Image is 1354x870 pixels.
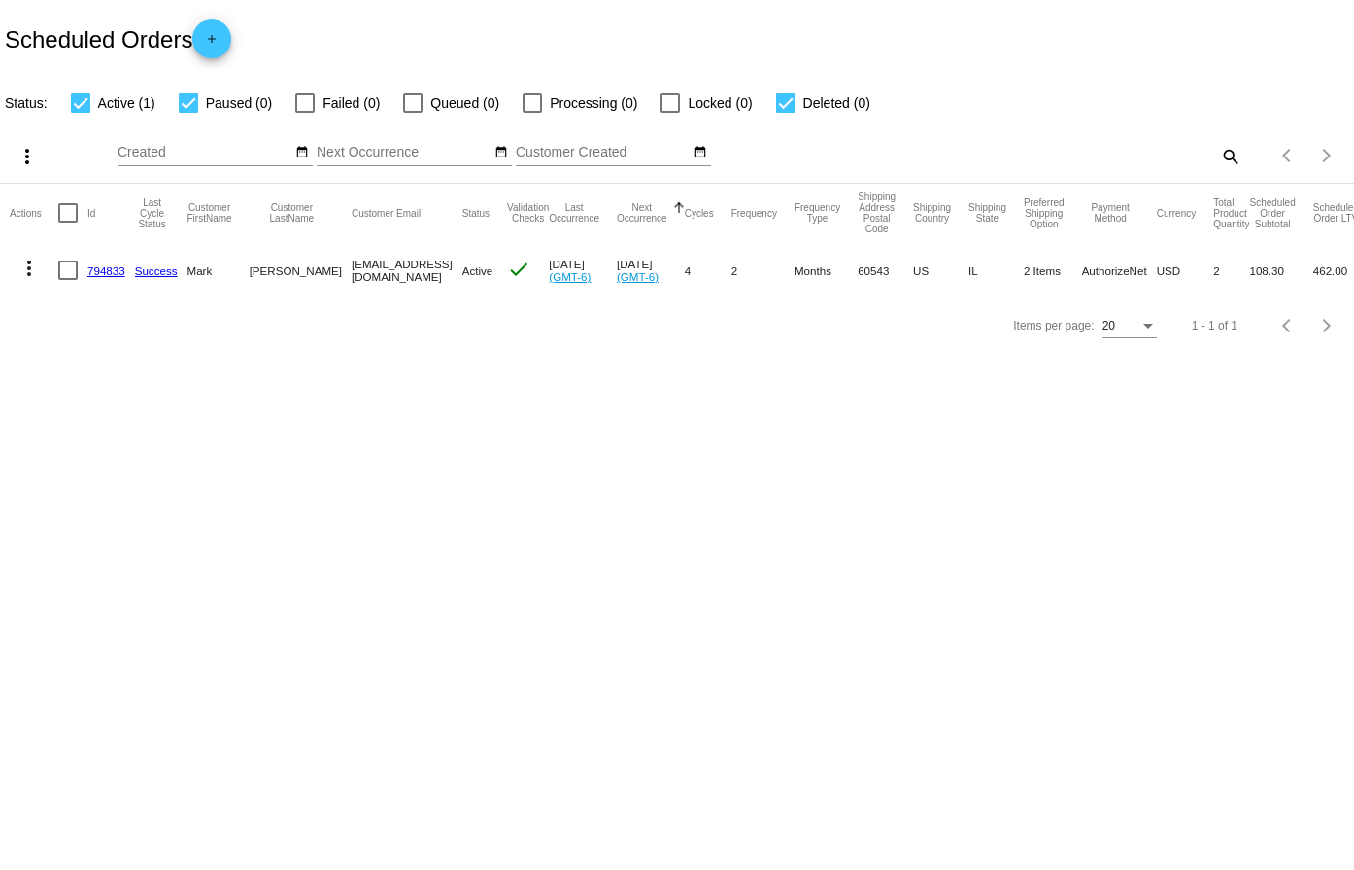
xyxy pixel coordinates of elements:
[1157,242,1214,298] mat-cell: USD
[1249,197,1295,229] button: Change sorting for Subtotal
[5,19,231,58] h2: Scheduled Orders
[516,145,691,160] input: Customer Created
[858,242,913,298] mat-cell: 60543
[1249,242,1312,298] mat-cell: 108.30
[1157,207,1197,219] button: Change sorting for CurrencyIso
[10,184,58,242] mat-header-cell: Actions
[685,207,714,219] button: Change sorting for Cycles
[352,242,462,298] mat-cell: [EMAIL_ADDRESS][DOMAIN_NAME]
[688,91,752,115] span: Locked (0)
[795,202,840,224] button: Change sorting for FrequencyType
[1102,320,1157,333] mat-select: Items per page:
[1192,319,1237,332] div: 1 - 1 of 1
[550,91,637,115] span: Processing (0)
[322,91,380,115] span: Failed (0)
[795,242,858,298] mat-cell: Months
[98,91,155,115] span: Active (1)
[1024,197,1065,229] button: Change sorting for PreferredShippingOption
[507,258,530,281] mat-icon: check
[462,207,490,219] button: Change sorting for Status
[87,264,125,277] a: 794833
[1269,306,1307,345] button: Previous page
[187,202,232,224] button: Change sorting for CustomerFirstName
[494,145,508,160] mat-icon: date_range
[617,202,667,224] button: Change sorting for NextOccurrenceUtc
[549,202,599,224] button: Change sorting for LastOccurrenceUtc
[913,242,968,298] mat-cell: US
[187,242,250,298] mat-cell: Mark
[250,242,352,298] mat-cell: [PERSON_NAME]
[803,91,870,115] span: Deleted (0)
[1213,184,1249,242] mat-header-cell: Total Product Quantity
[17,257,41,280] mat-icon: more_vert
[1213,242,1249,298] mat-cell: 2
[1024,242,1082,298] mat-cell: 2 Items
[694,145,707,160] mat-icon: date_range
[913,202,951,224] button: Change sorting for ShippingCountry
[1218,141,1241,171] mat-icon: search
[352,207,421,219] button: Change sorting for CustomerEmail
[5,95,48,111] span: Status:
[617,242,685,298] mat-cell: [DATE]
[250,202,334,224] button: Change sorting for CustomerLastName
[135,197,170,229] button: Change sorting for LastProcessingCycleId
[16,145,39,168] mat-icon: more_vert
[430,91,499,115] span: Queued (0)
[118,145,292,160] input: Created
[1307,136,1346,175] button: Next page
[87,207,95,219] button: Change sorting for Id
[685,242,731,298] mat-cell: 4
[507,184,549,242] mat-header-cell: Validation Checks
[968,242,1024,298] mat-cell: IL
[206,91,272,115] span: Paused (0)
[731,242,795,298] mat-cell: 2
[858,191,896,234] button: Change sorting for ShippingPostcode
[968,202,1006,224] button: Change sorting for ShippingState
[1269,136,1307,175] button: Previous page
[317,145,491,160] input: Next Occurrence
[135,264,178,277] a: Success
[1082,202,1139,224] button: Change sorting for PaymentMethod.Type
[462,264,493,277] span: Active
[1082,242,1157,298] mat-cell: AuthorizeNet
[731,207,777,219] button: Change sorting for Frequency
[549,270,591,283] a: (GMT-6)
[617,270,659,283] a: (GMT-6)
[295,145,309,160] mat-icon: date_range
[1307,306,1346,345] button: Next page
[200,32,223,55] mat-icon: add
[549,242,617,298] mat-cell: [DATE]
[1013,319,1094,332] div: Items per page:
[1102,319,1115,332] span: 20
